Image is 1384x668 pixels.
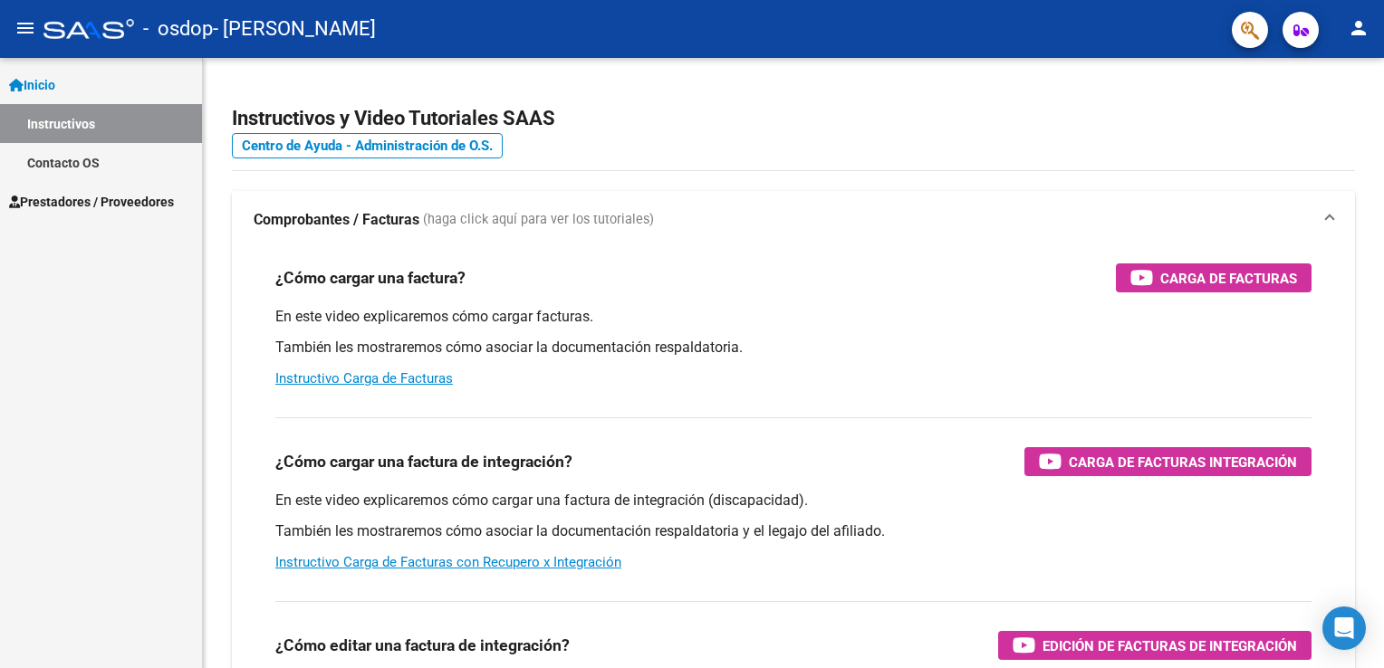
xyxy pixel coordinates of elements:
[14,17,36,39] mat-icon: menu
[275,521,1312,541] p: También les mostraremos cómo asociar la documentación respaldatoria y el legajo del afiliado.
[143,9,213,49] span: - osdop
[275,633,570,658] h3: ¿Cómo editar una factura de integración?
[275,491,1312,511] p: En este video explicaremos cómo cargar una factura de integración (discapacidad).
[232,101,1355,136] h2: Instructivos y Video Tutoriales SAAS
[1322,606,1366,650] div: Open Intercom Messenger
[275,307,1312,327] p: En este video explicaremos cómo cargar facturas.
[275,449,572,474] h3: ¿Cómo cargar una factura de integración?
[9,192,174,212] span: Prestadores / Proveedores
[998,631,1312,660] button: Edición de Facturas de integración
[254,210,419,230] strong: Comprobantes / Facturas
[275,554,621,570] a: Instructivo Carga de Facturas con Recupero x Integración
[1160,267,1297,290] span: Carga de Facturas
[423,210,654,230] span: (haga click aquí para ver los tutoriales)
[9,75,55,95] span: Inicio
[1116,263,1312,292] button: Carga de Facturas
[232,133,503,158] a: Centro de Ayuda - Administración de O.S.
[1348,17,1370,39] mat-icon: person
[213,9,376,49] span: - [PERSON_NAME]
[1024,447,1312,476] button: Carga de Facturas Integración
[232,191,1355,249] mat-expansion-panel-header: Comprobantes / Facturas (haga click aquí para ver los tutoriales)
[275,265,466,291] h3: ¿Cómo cargar una factura?
[1069,451,1297,473] span: Carga de Facturas Integración
[275,338,1312,358] p: También les mostraremos cómo asociar la documentación respaldatoria.
[1043,635,1297,657] span: Edición de Facturas de integración
[275,370,453,386] a: Instructivo Carga de Facturas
